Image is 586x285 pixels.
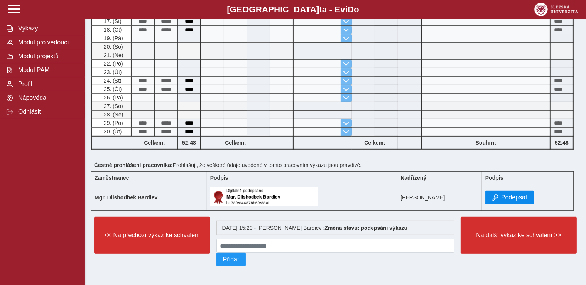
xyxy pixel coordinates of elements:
[485,191,534,204] button: Podepsat
[201,140,270,146] b: Celkem:
[178,140,200,146] b: 52:48
[354,5,359,14] span: o
[467,232,570,239] span: Na další výkaz ke schválení >>
[551,140,573,146] b: 52:48
[102,120,123,126] span: 29. (Po)
[16,39,78,46] span: Modul pro vedoucí
[352,140,398,146] b: Celkem:
[102,78,122,84] span: 24. (St)
[223,256,239,263] span: Přidat
[485,175,503,181] b: Podpis
[16,53,78,60] span: Modul projektů
[102,52,123,58] span: 21. (Ne)
[397,184,482,211] td: [PERSON_NAME]
[16,94,78,101] span: Nápověda
[348,5,354,14] span: D
[216,221,455,235] div: [DATE] 15:29 - [PERSON_NAME] Bardiev :
[534,3,578,16] img: logo_web_su.png
[102,69,122,75] span: 23. (Út)
[216,253,246,266] button: Přidat
[102,27,122,33] span: 18. (Čt)
[16,25,78,32] span: Výkazy
[501,194,527,201] span: Podepsat
[94,217,210,254] button: << Na přechozí výkaz ke schválení
[91,159,580,171] div: Prohlašuji, že veškeré údaje uvedené v tomto pracovním výkazu jsou pravdivé.
[95,194,157,201] b: Mgr. Dilshodbek Bardiev
[94,162,173,168] b: Čestné prohlášení pracovníka:
[476,140,496,146] b: Souhrn:
[132,140,177,146] b: Celkem:
[400,175,426,181] b: Nadřízený
[16,67,78,74] span: Modul PAM
[102,111,123,118] span: 28. (Ne)
[319,5,322,14] span: t
[16,108,78,115] span: Odhlásit
[102,86,122,92] span: 25. (Čt)
[102,128,122,135] span: 30. (Út)
[102,44,123,50] span: 20. (So)
[102,103,123,109] span: 27. (So)
[210,187,318,206] img: Digitálně podepsáno uživatelem
[102,18,122,24] span: 17. (St)
[16,81,78,88] span: Profil
[95,175,129,181] b: Zaměstnanec
[102,94,123,101] span: 26. (Pá)
[102,35,123,41] span: 19. (Pá)
[210,175,228,181] b: Podpis
[324,225,407,231] b: Změna stavu: podepsání výkazu
[101,232,204,239] span: << Na přechozí výkaz ke schválení
[23,5,563,15] b: [GEOGRAPHIC_DATA] a - Evi
[102,61,123,67] span: 22. (Po)
[461,217,577,254] button: Na další výkaz ke schválení >>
